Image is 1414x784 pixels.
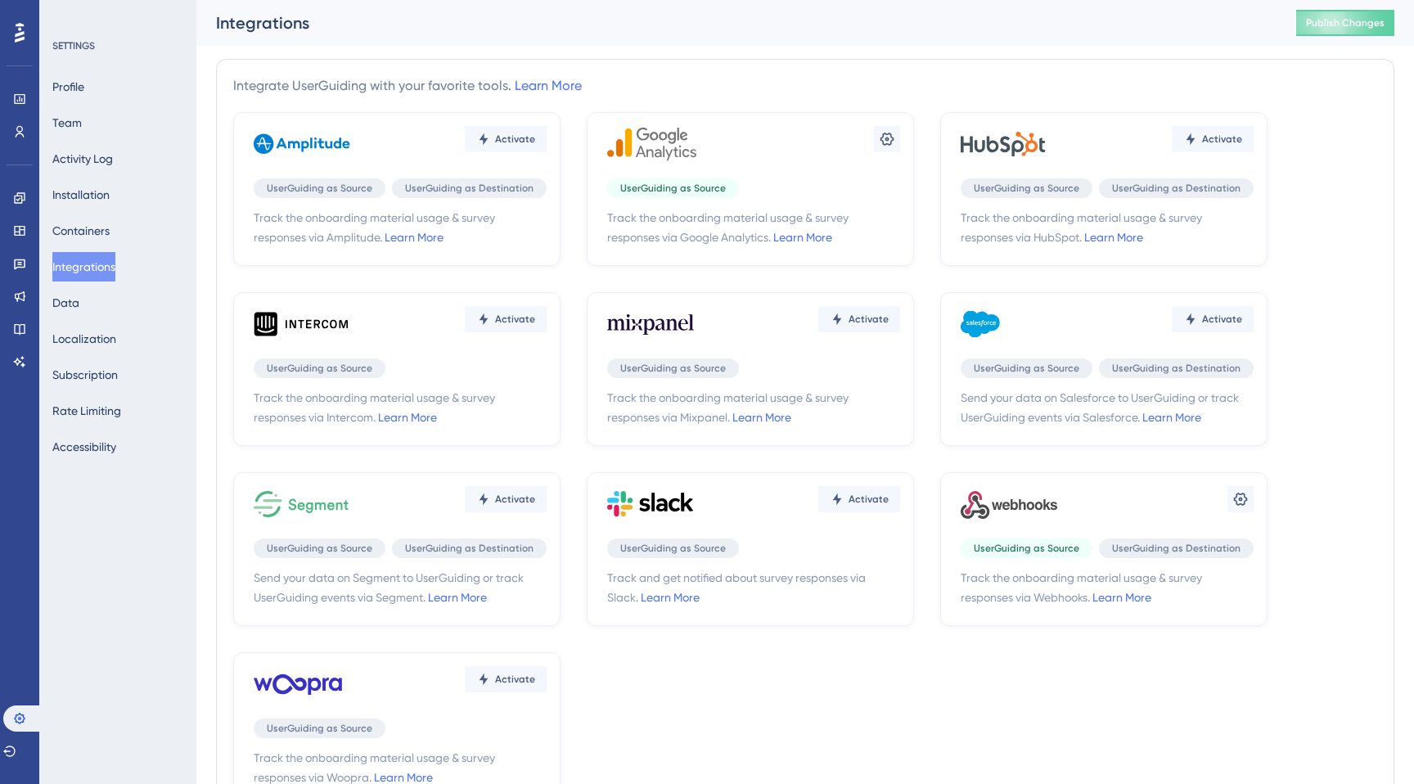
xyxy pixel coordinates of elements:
span: Activate [495,313,535,326]
span: UserGuiding as Source [974,362,1079,375]
span: Track and get notified about survey responses via Slack. [607,568,900,607]
span: Activate [1202,133,1242,146]
a: Learn More [732,411,791,424]
button: Activate [465,486,547,512]
span: UserGuiding as Destination [405,182,534,195]
span: Track the onboarding material usage & survey responses via Amplitude. [254,208,547,247]
a: Learn More [374,771,433,784]
span: UserGuiding as Source [267,542,372,555]
button: Containers [52,216,110,246]
button: Integrations [52,252,115,282]
a: Learn More [1084,231,1143,244]
span: UserGuiding as Source [620,362,726,375]
span: UserGuiding as Source [620,542,726,555]
button: Installation [52,180,110,210]
button: Activate [465,666,547,692]
span: Send your data on Segment to UserGuiding or track UserGuiding events via Segment. [254,568,547,607]
button: Data [52,288,79,318]
div: Integrate UserGuiding with your favorite tools. [233,76,582,96]
span: UserGuiding as Source [267,362,372,375]
a: Learn More [1142,411,1201,424]
button: Activate [1172,126,1254,152]
a: Learn More [1092,591,1151,604]
button: Activate [465,126,547,152]
span: UserGuiding as Destination [1112,182,1241,195]
span: Activate [849,493,889,506]
button: Activate [818,486,900,512]
span: UserGuiding as Source [267,722,372,735]
a: Learn More [428,591,487,604]
button: Accessibility [52,432,116,462]
button: Subscription [52,360,118,390]
button: Rate Limiting [52,396,121,426]
span: Send your data on Salesforce to UserGuiding or track UserGuiding events via Salesforce. [961,388,1254,427]
span: Activate [1202,313,1242,326]
button: Activity Log [52,144,113,173]
a: Learn More [641,591,700,604]
span: UserGuiding as Destination [1112,542,1241,555]
span: Activate [495,133,535,146]
button: Team [52,108,82,137]
button: Activate [1172,306,1254,332]
span: UserGuiding as Destination [1112,362,1241,375]
span: UserGuiding as Source [974,182,1079,195]
a: Learn More [378,411,437,424]
span: UserGuiding as Source [620,182,726,195]
span: Track the onboarding material usage & survey responses via Mixpanel. [607,388,900,427]
div: SETTINGS [52,39,185,52]
a: Learn More [773,231,832,244]
span: Track the onboarding material usage & survey responses via Webhooks. [961,568,1254,607]
button: Localization [52,324,116,354]
button: Profile [52,72,84,101]
a: Learn More [515,78,582,93]
span: Activate [849,313,889,326]
span: Publish Changes [1306,16,1385,29]
button: Activate [465,306,547,332]
span: Activate [495,673,535,686]
span: UserGuiding as Destination [405,542,534,555]
span: Track the onboarding material usage & survey responses via HubSpot. [961,208,1254,247]
span: UserGuiding as Source [974,542,1079,555]
span: Track the onboarding material usage & survey responses via Google Analytics. [607,208,900,247]
button: Publish Changes [1296,10,1394,36]
div: Integrations [216,11,1255,34]
a: Learn More [385,231,444,244]
button: Activate [818,306,900,332]
span: Track the onboarding material usage & survey responses via Intercom. [254,388,547,427]
span: Activate [495,493,535,506]
span: UserGuiding as Source [267,182,372,195]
